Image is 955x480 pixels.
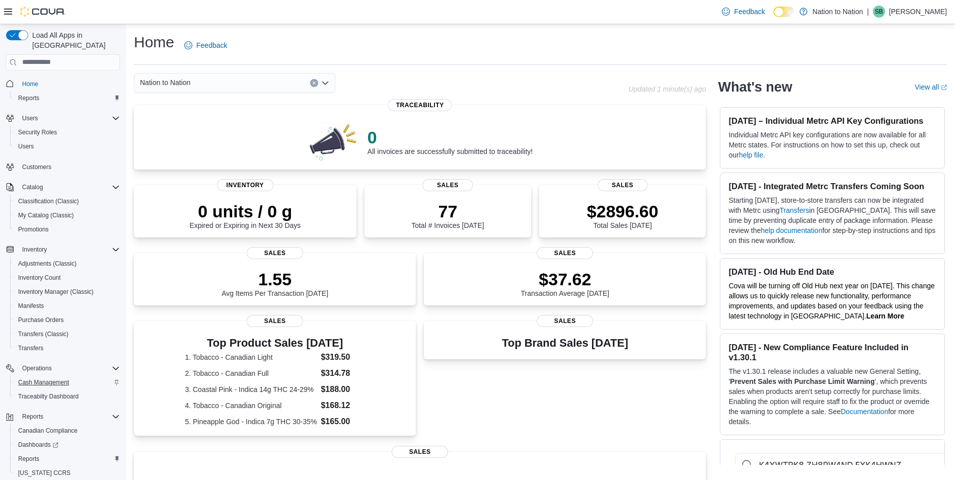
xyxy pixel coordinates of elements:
div: Sara Brown [873,6,885,18]
a: Classification (Classic) [14,195,83,207]
img: 0 [307,121,359,162]
span: Transfers (Classic) [14,328,120,340]
span: Home [18,77,120,90]
button: Operations [2,361,124,375]
a: Manifests [14,300,48,312]
p: Starting [DATE], store-to-store transfers can now be integrated with Metrc using in [GEOGRAPHIC_D... [728,195,936,246]
span: Canadian Compliance [18,427,78,435]
button: Manifests [10,299,124,313]
span: Inventory [18,244,120,256]
button: Inventory Manager (Classic) [10,285,124,299]
h3: [DATE] – Individual Metrc API Key Configurations [728,116,936,126]
button: Users [2,111,124,125]
span: Sales [247,247,303,259]
button: Transfers (Classic) [10,327,124,341]
span: Promotions [14,223,120,235]
button: Promotions [10,222,124,236]
strong: Prevent Sales with Purchase Limit Warning [730,377,874,385]
span: Sales [423,179,473,191]
button: Inventory [18,244,51,256]
a: Dashboards [14,439,62,451]
h3: [DATE] - New Compliance Feature Included in v1.30.1 [728,342,936,362]
div: Total Sales [DATE] [587,201,658,229]
span: Purchase Orders [14,314,120,326]
span: Users [18,142,34,150]
p: 0 units / 0 g [189,201,301,221]
span: Canadian Compliance [14,425,120,437]
span: Adjustments (Classic) [18,260,77,268]
span: Traceabilty Dashboard [14,390,120,403]
p: | [867,6,869,18]
button: Transfers [10,341,124,355]
dt: 5. Pineapple God - Indica 7g THC 30-35% [185,417,317,427]
a: Customers [18,161,55,173]
a: Transfers [780,206,810,214]
dd: $168.12 [321,399,364,412]
span: Feedback [196,40,227,50]
a: Dashboards [10,438,124,452]
dt: 3. Coastal Pink - Indica 14g THC 24-29% [185,384,317,394]
span: Reports [18,411,120,423]
h3: [DATE] - Integrated Metrc Transfers Coming Soon [728,181,936,191]
a: Canadian Compliance [14,425,82,437]
span: Sales [537,315,593,327]
div: Expired or Expiring in Next 30 Days [189,201,301,229]
span: Cova will be turning off Old Hub next year on [DATE]. This change allows us to quickly release ne... [728,282,934,320]
svg: External link [941,85,947,91]
span: Inventory Count [18,274,61,282]
p: 0 [368,127,533,147]
a: Traceabilty Dashboard [14,390,83,403]
a: Feedback [718,2,769,22]
button: Traceabilty Dashboard [10,389,124,404]
p: 1.55 [222,269,328,289]
span: Transfers [18,344,43,352]
span: Inventory [22,246,47,254]
a: help file [739,151,763,159]
a: Feedback [180,35,231,55]
button: Customers [2,159,124,174]
a: Cash Management [14,376,73,388]
a: Reports [14,92,43,104]
button: Users [18,112,42,124]
span: Inventory Manager (Classic) [18,288,94,296]
span: Cash Management [14,376,120,388]
span: Inventory [217,179,273,191]
p: [PERSON_NAME] [889,6,947,18]
span: Traceabilty Dashboard [18,392,79,401]
button: Inventory Count [10,271,124,285]
span: SB [875,6,883,18]
div: Transaction Average [DATE] [521,269,610,297]
div: Avg Items Per Transaction [DATE] [222,269,328,297]
span: Sales [537,247,593,259]
h3: Top Product Sales [DATE] [185,337,364,349]
span: Dashboards [18,441,58,449]
span: Reports [14,453,120,465]
a: Transfers [14,342,47,354]
a: Home [18,78,42,90]
a: Inventory Count [14,272,65,284]
a: Learn More [866,312,904,320]
button: Adjustments (Classic) [10,257,124,271]
a: Transfers (Classic) [14,328,72,340]
dd: $188.00 [321,383,364,395]
span: Home [22,80,38,88]
a: Promotions [14,223,53,235]
span: Catalog [18,181,120,193]
p: The v1.30.1 release includes a valuable new General Setting, ' ', which prevents sales when produ... [728,366,936,427]
button: Catalog [18,181,47,193]
span: Promotions [18,225,49,233]
span: Adjustments (Classic) [14,258,120,270]
dd: $319.50 [321,351,364,363]
a: My Catalog (Classic) [14,209,78,221]
span: Operations [22,364,52,372]
button: [US_STATE] CCRS [10,466,124,480]
span: Sales [247,315,303,327]
span: Manifests [14,300,120,312]
span: Load All Apps in [GEOGRAPHIC_DATA] [28,30,120,50]
a: Users [14,140,38,152]
span: Reports [22,413,43,421]
h1: Home [134,32,174,52]
a: Inventory Manager (Classic) [14,286,98,298]
a: Reports [14,453,43,465]
button: Security Roles [10,125,124,139]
